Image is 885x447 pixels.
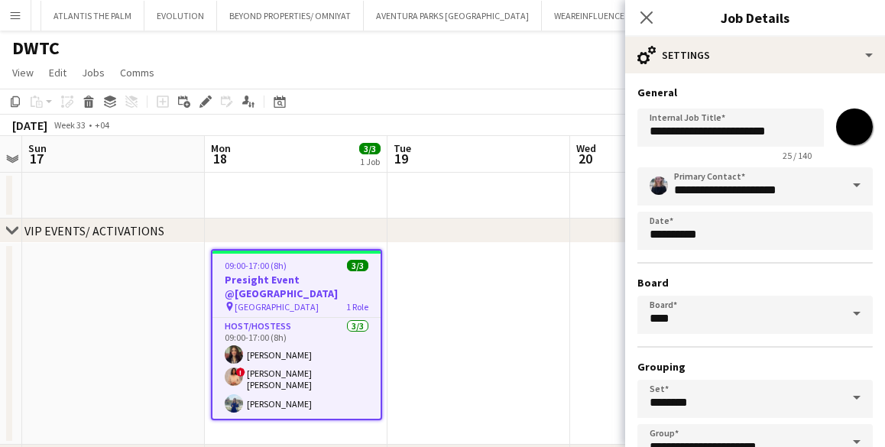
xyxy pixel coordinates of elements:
a: View [6,63,40,83]
span: 19 [391,150,411,167]
app-job-card: 09:00-17:00 (8h)3/3Presight Event @[GEOGRAPHIC_DATA] [GEOGRAPHIC_DATA]1 RoleHost/Hostess3/309:00-... [211,249,382,420]
span: 25 / 140 [770,150,824,161]
span: 09:00-17:00 (8h) [225,260,287,271]
button: WEAREINFLUENCE [542,1,637,31]
span: Tue [394,141,411,155]
span: Sun [28,141,47,155]
app-card-role: Host/Hostess3/309:00-17:00 (8h)[PERSON_NAME]![PERSON_NAME] [PERSON_NAME][PERSON_NAME] [212,318,381,419]
div: +04 [95,119,109,131]
button: ATLANTIS THE PALM [41,1,144,31]
span: [GEOGRAPHIC_DATA] [235,301,319,313]
span: Week 33 [50,119,89,131]
button: BEYOND PROPERTIES/ OMNIYAT [217,1,364,31]
div: Settings [625,37,885,73]
div: 1 Job [360,156,380,167]
h3: General [637,86,873,99]
h3: Presight Event @[GEOGRAPHIC_DATA] [212,273,381,300]
span: Wed [576,141,596,155]
span: 20 [574,150,596,167]
span: View [12,66,34,79]
span: Mon [211,141,231,155]
a: Jobs [76,63,111,83]
span: Jobs [82,66,105,79]
span: Comms [120,66,154,79]
a: Edit [43,63,73,83]
span: 1 Role [346,301,368,313]
span: ! [236,368,245,377]
a: Comms [114,63,160,83]
span: 3/3 [359,143,381,154]
button: AVENTURA PARKS [GEOGRAPHIC_DATA] [364,1,542,31]
span: 17 [26,150,47,167]
div: [DATE] [12,118,47,133]
h3: Grouping [637,360,873,374]
span: Edit [49,66,66,79]
button: EVOLUTION [144,1,217,31]
span: 18 [209,150,231,167]
span: 3/3 [347,260,368,271]
div: VIP EVENTS/ ACTIVATIONS [24,223,164,238]
h3: Job Details [625,8,885,28]
h3: Board [637,276,873,290]
h1: DWTC [12,37,60,60]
